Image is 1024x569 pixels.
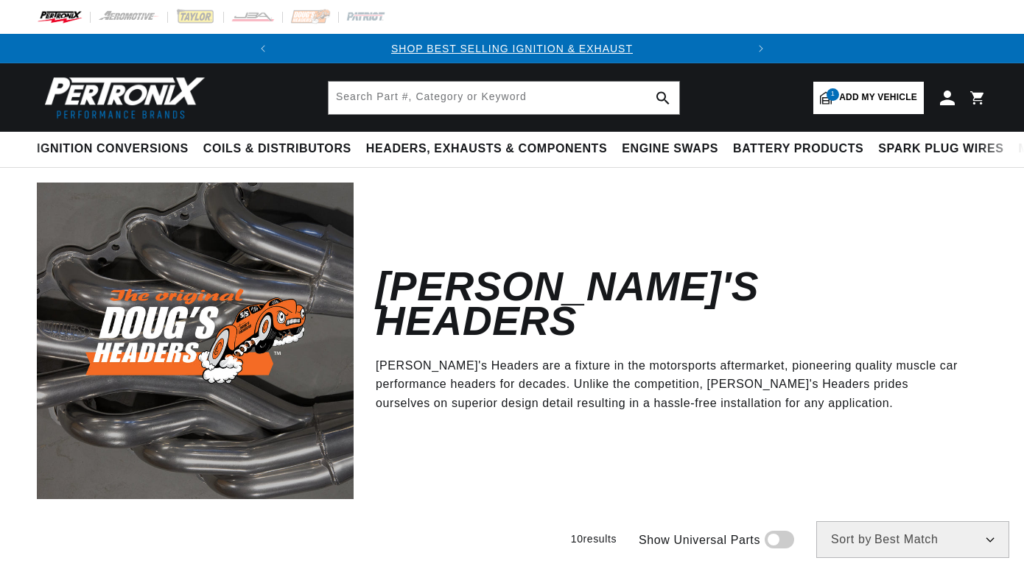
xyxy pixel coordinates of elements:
[878,141,1003,157] span: Spark Plug Wires
[726,132,871,166] summary: Battery Products
[329,82,679,114] input: Search Part #, Category or Keyword
[37,141,189,157] span: Ignition Conversions
[746,34,776,63] button: Translation missing: en.sections.announcements.next_announcement
[196,132,359,166] summary: Coils & Distributors
[839,91,917,105] span: Add my vehicle
[831,534,872,545] span: Sort by
[278,40,746,57] div: Announcement
[366,141,607,157] span: Headers, Exhausts & Components
[37,132,196,166] summary: Ignition Conversions
[813,82,924,114] a: 1Add my vehicle
[37,183,354,499] img: Doug's Headers
[816,521,1009,558] select: Sort by
[647,82,679,114] button: search button
[376,356,965,413] p: [PERSON_NAME]'s Headers are a fixture in the motorsports aftermarket, pioneering quality muscle c...
[571,533,617,545] span: 10 results
[622,141,718,157] span: Engine Swaps
[827,88,839,101] span: 1
[376,269,965,339] h2: [PERSON_NAME]'s Headers
[37,72,206,123] img: Pertronix
[871,132,1011,166] summary: Spark Plug Wires
[639,531,760,550] span: Show Universal Parts
[248,34,278,63] button: Translation missing: en.sections.announcements.previous_announcement
[359,132,614,166] summary: Headers, Exhausts & Components
[278,40,746,57] div: 1 of 2
[614,132,726,166] summary: Engine Swaps
[203,141,351,157] span: Coils & Distributors
[733,141,863,157] span: Battery Products
[391,43,633,54] a: SHOP BEST SELLING IGNITION & EXHAUST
